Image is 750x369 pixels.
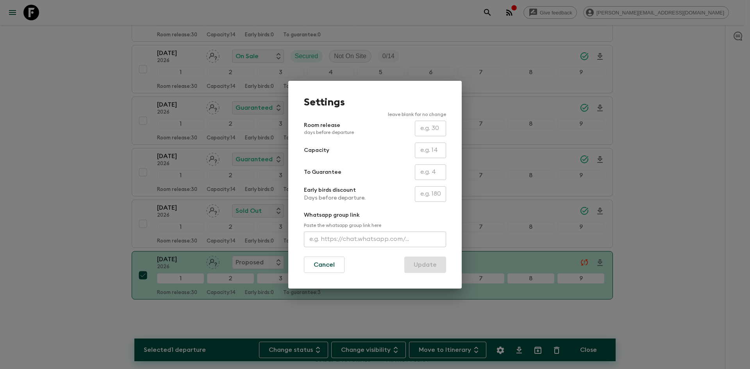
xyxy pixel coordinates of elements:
p: Whatsapp group link [304,211,446,219]
button: Cancel [304,257,345,273]
input: e.g. 30 [415,121,446,136]
p: Room release [304,121,354,135]
h1: Settings [304,96,446,108]
input: e.g. 180 [415,186,446,202]
p: To Guarantee [304,168,341,176]
p: leave blank for no change [304,111,446,118]
p: days before departure [304,129,354,135]
p: Days before departure. [304,194,366,202]
input: e.g. 4 [415,164,446,180]
p: Capacity [304,146,329,154]
input: e.g. 14 [415,143,446,158]
p: Paste the whatsapp group link here [304,222,446,228]
p: Early birds discount [304,186,366,194]
input: e.g. https://chat.whatsapp.com/... [304,232,446,247]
